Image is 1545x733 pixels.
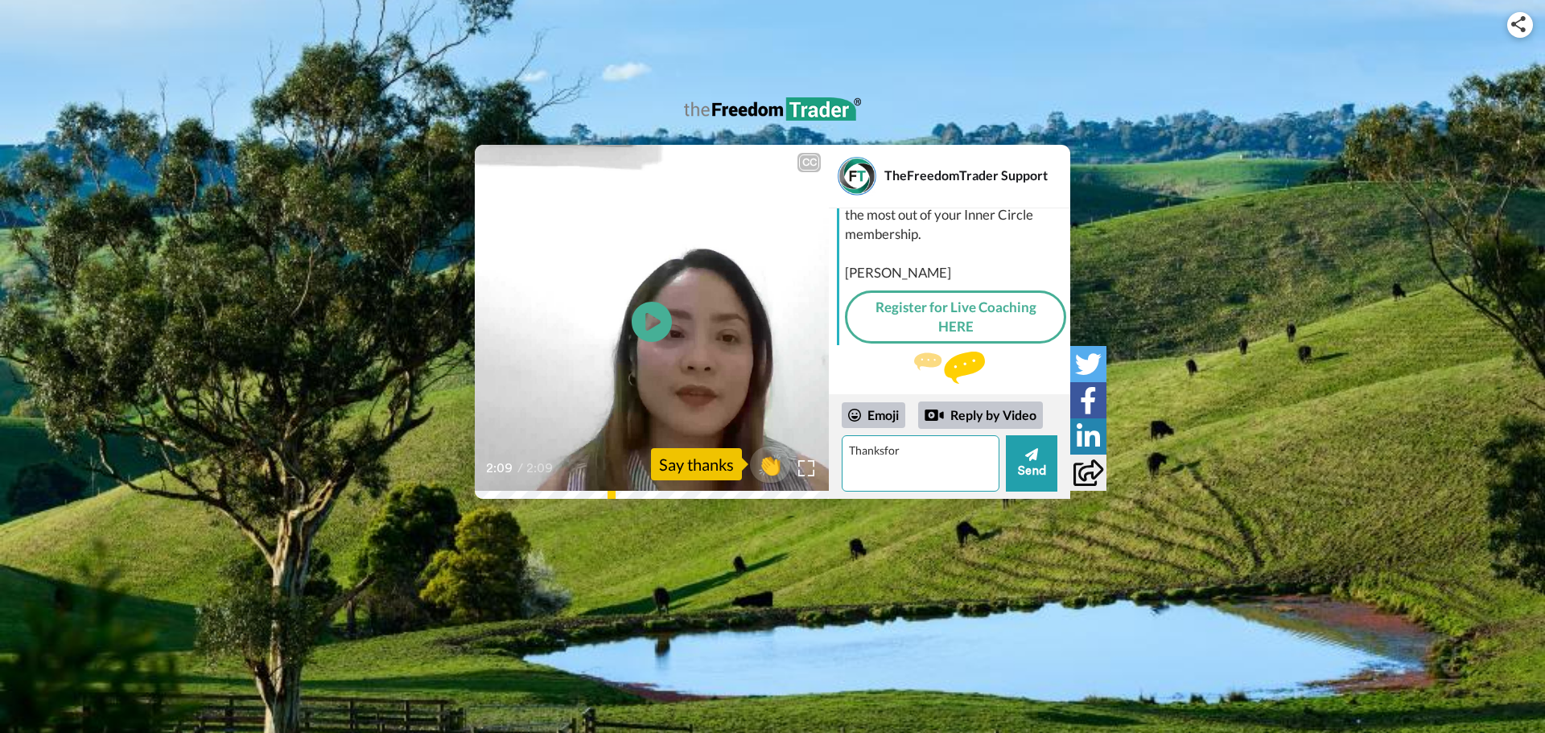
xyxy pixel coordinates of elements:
[799,154,819,171] div: CC
[884,167,1069,183] div: TheFreedomTrader Support
[1511,16,1526,32] img: ic_share.svg
[838,157,876,196] img: Profile Image
[914,352,985,384] img: message.svg
[1006,435,1057,492] button: Send
[486,459,514,478] span: 2:09
[750,447,790,483] button: 👏
[925,406,944,425] div: Reply by Video
[798,460,814,476] img: Full screen
[651,448,742,480] div: Say thanks
[845,290,1066,344] a: Register for Live Coaching HERE
[918,402,1043,429] div: Reply by Video
[684,97,861,121] img: logo
[517,459,523,478] span: /
[842,435,999,492] textarea: Thanksfor
[750,451,790,477] span: 👏
[829,352,1070,410] div: Send TheFreedomTrader a reply.
[526,459,554,478] span: 2:09
[842,402,905,428] div: Emoji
